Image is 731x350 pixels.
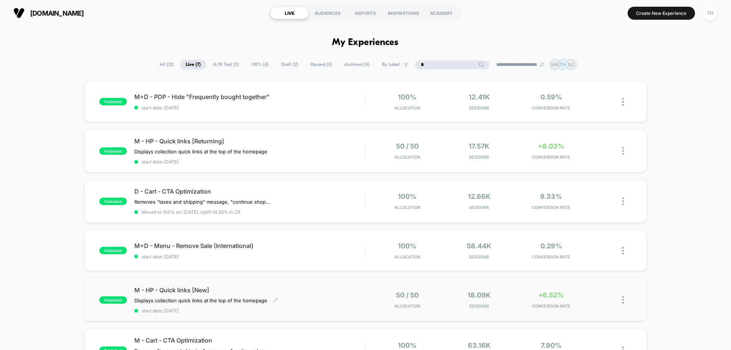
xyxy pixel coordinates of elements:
span: +8.03% [538,142,565,150]
span: CONVERSION RATE [517,254,586,260]
p: TH [560,62,566,67]
span: Paused ( 3 ) [305,60,338,70]
span: CONVERSION RATE [517,303,586,309]
span: 12.66k [468,192,491,200]
span: Allocation [395,205,420,210]
span: M - HP - Quick links [Returning] [134,137,365,145]
span: 58.44k [467,242,492,250]
span: 17.57k [469,142,490,150]
button: [DOMAIN_NAME] [11,7,86,19]
span: 0.59% [541,93,562,101]
span: published [99,247,127,254]
span: Allocation [395,303,420,309]
span: 12.41k [469,93,490,101]
span: Draft ( 2 ) [275,60,304,70]
span: start date: [DATE] [134,308,365,314]
span: M+D - Menu - Remove Sale (International) [134,242,365,249]
span: Moved to 100% on: [DATE] . Uplift: 14.28% in CR [142,209,240,215]
span: 100% [398,93,416,101]
div: REPORTS [347,7,384,19]
span: 18.09k [468,291,491,299]
span: published [99,296,127,304]
span: Sessions [445,303,514,309]
button: TH [701,6,720,21]
span: Sessions [445,155,514,160]
div: LIVE [271,7,309,19]
span: start date: [DATE] [134,159,365,165]
p: MM [551,62,559,67]
button: Create New Experience [628,7,695,20]
span: +6.52% [539,291,564,299]
span: 50 / 50 [396,291,419,299]
span: Displays collection quick links at the top of the homepage [134,149,267,155]
span: CONVERSION RATE [517,205,586,210]
span: Removes "taxes and shipping" message, "continue shopping" CTA, and "free US shipping on orders ov... [134,199,272,205]
div: AUDIENCES [309,7,347,19]
p: NG [568,62,575,67]
span: All ( 12 ) [154,60,179,70]
span: Sessions [445,205,514,210]
span: 7.90% [541,341,562,349]
div: ACADEMY [422,7,460,19]
span: Allocation [395,254,420,260]
img: close [622,247,624,255]
span: published [99,98,127,105]
span: A/B Test ( 3 ) [207,60,245,70]
img: close [622,147,624,155]
span: start date: [DATE] [134,105,365,111]
span: published [99,147,127,155]
span: 0.29% [541,242,562,250]
span: 100% [398,341,416,349]
img: close [622,197,624,205]
span: 100% ( 4 ) [246,60,274,70]
img: end [540,62,545,67]
span: 100% [398,192,416,200]
span: M - Cart - CTA Optimization [134,337,365,344]
span: published [99,198,127,205]
span: Sessions [445,254,514,260]
img: close [622,98,624,106]
img: Visually logo [13,7,25,19]
span: By Label [382,62,400,67]
span: 9.33% [540,192,562,200]
div: TH [703,6,718,20]
span: start date: [DATE] [134,254,365,260]
h1: My Experiences [332,37,399,48]
div: INSPIRATIONS [384,7,422,19]
span: [DOMAIN_NAME] [30,9,84,17]
span: 100% [398,242,416,250]
span: M - HP - Quick links [New] [134,286,365,294]
span: CONVERSION RATE [517,105,586,111]
span: Live ( 7 ) [180,60,206,70]
span: Sessions [445,105,514,111]
span: 50 / 50 [396,142,419,150]
span: 63.16k [468,341,491,349]
span: Allocation [395,105,420,111]
span: M+D - PDP - Hide "Frequently bought together" [134,93,365,101]
span: D - Cart - CTA Optimization [134,188,365,195]
span: CONVERSION RATE [517,155,586,160]
span: Displays collection quick links at the top of the homepage [134,297,267,303]
img: close [622,296,624,304]
span: Allocation [395,155,420,160]
span: Archived ( 4 ) [339,60,375,70]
